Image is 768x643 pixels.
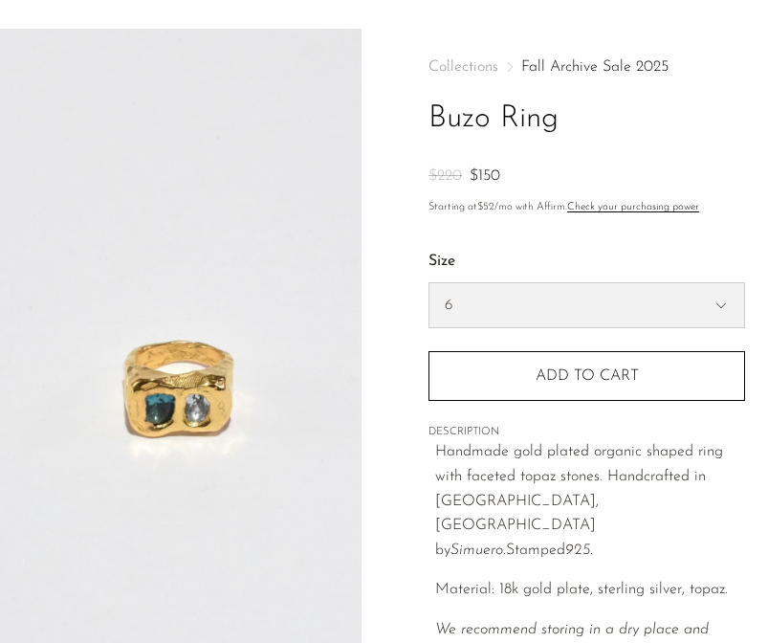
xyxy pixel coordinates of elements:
[428,59,745,75] nav: Breadcrumbs
[428,424,745,441] span: DESCRIPTION
[470,168,500,184] span: $150
[428,199,745,216] p: Starting at /mo with Affirm.
[428,95,745,144] h1: Buzo Ring
[450,543,506,558] em: Simuero.
[428,250,745,275] label: Size
[565,543,593,558] em: 925.
[428,168,462,184] span: $220
[521,59,669,75] a: Fall Archive Sale 2025
[567,202,699,212] a: Check your purchasing power - Learn more about Affirm Financing (opens in modal)
[536,368,639,384] span: Add to cart
[435,440,745,563] p: Handmade gold plated organic shaped ring with faceted topaz stones. Handcrafted in [GEOGRAPHIC_DA...
[477,202,494,212] span: $52
[435,578,745,603] p: Material: 18k gold plate, sterling silver, topaz.
[428,59,498,75] span: Collections
[428,351,745,401] button: Add to cart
